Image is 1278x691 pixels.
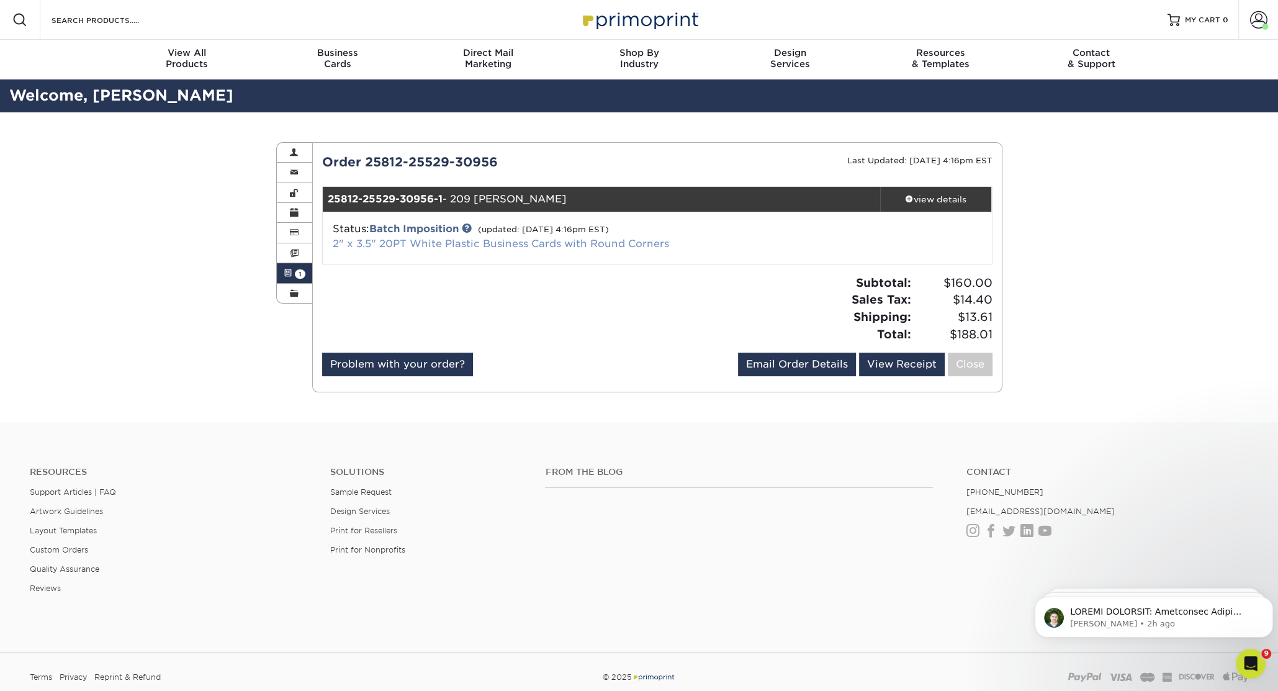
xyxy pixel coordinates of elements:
span: Resources [865,47,1016,58]
a: View Receipt [859,353,945,376]
span: Business [262,47,413,58]
h4: Solutions [330,467,526,477]
a: Contact [966,467,1248,477]
span: $160.00 [915,274,992,292]
div: & Templates [865,47,1016,70]
a: 1 [277,263,313,283]
a: Reprint & Refund [94,668,161,687]
iframe: Intercom notifications message [1030,571,1278,657]
img: Primoprint [577,6,701,33]
span: MY CART [1185,15,1220,25]
div: © 2025 [433,668,845,687]
div: Status: [323,222,768,251]
h4: Resources [30,467,312,477]
iframe: Intercom live chat [1236,649,1266,679]
span: 9 [1261,649,1271,659]
strong: 25812-25529-30956-1 [328,193,443,205]
div: Marketing [413,47,564,70]
div: Services [714,47,865,70]
a: BusinessCards [262,40,413,79]
a: Batch Imposition [369,223,459,235]
a: Shop ByIndustry [564,40,714,79]
span: Contact [1016,47,1167,58]
a: Close [948,353,992,376]
a: Design Services [330,507,390,516]
strong: Total: [877,327,911,341]
a: Artwork Guidelines [30,507,103,516]
span: $14.40 [915,291,992,309]
a: Sample Request [330,487,392,497]
strong: Subtotal: [856,276,911,289]
small: Last Updated: [DATE] 4:16pm EST [847,156,992,165]
span: Design [714,47,865,58]
a: Quality Assurance [30,564,99,574]
strong: Shipping: [853,310,911,323]
span: Direct Mail [413,47,564,58]
a: Email Order Details [738,353,856,376]
a: Support Articles | FAQ [30,487,116,497]
div: Order 25812-25529-30956 [313,153,657,171]
span: $13.61 [915,309,992,326]
div: view details [880,193,992,205]
a: Contact& Support [1016,40,1167,79]
div: Cards [262,47,413,70]
div: Products [112,47,263,70]
div: & Support [1016,47,1167,70]
span: Shop By [564,47,714,58]
a: View AllProducts [112,40,263,79]
div: - 209 [PERSON_NAME] [323,187,880,212]
span: 0 [1223,16,1228,24]
a: Reviews [30,584,61,593]
a: Custom Orders [30,545,88,554]
input: SEARCH PRODUCTS..... [50,12,171,27]
a: 2" x 3.5" 20PT White Plastic Business Cards with Round Corners [333,238,669,250]
span: $188.01 [915,326,992,343]
a: Layout Templates [30,526,97,535]
h4: From the Blog [545,467,932,477]
a: view details [880,187,992,212]
a: [EMAIL_ADDRESS][DOMAIN_NAME] [966,507,1115,516]
iframe: Google Customer Reviews [3,653,106,687]
a: [PHONE_NUMBER] [966,487,1043,497]
a: Print for Nonprofits [330,545,405,554]
a: Resources& Templates [865,40,1016,79]
span: View All [112,47,263,58]
a: Problem with your order? [322,353,473,376]
a: DesignServices [714,40,865,79]
img: Primoprint [632,672,675,682]
div: Industry [564,47,714,70]
strong: Sales Tax: [852,292,911,306]
small: (updated: [DATE] 4:16pm EST) [478,225,609,234]
a: Print for Resellers [330,526,397,535]
span: 1 [295,269,305,279]
a: Direct MailMarketing [413,40,564,79]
